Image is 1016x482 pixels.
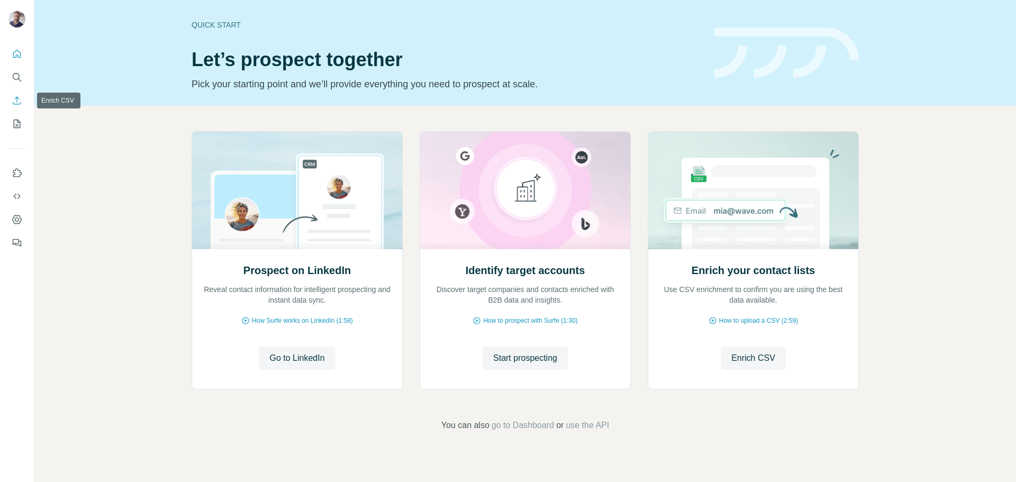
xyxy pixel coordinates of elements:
button: Feedback [8,233,25,252]
span: How Surfe works on LinkedIn (1:58) [252,316,353,325]
img: Enrich your contact lists [648,132,859,249]
h2: Enrich your contact lists [692,263,815,278]
button: Use Surfe on LinkedIn [8,163,25,183]
h2: Prospect on LinkedIn [243,263,351,278]
div: Quick start [192,20,702,30]
img: Avatar [8,11,25,28]
img: Identify target accounts [420,132,631,249]
p: Reveal contact information for intelligent prospecting and instant data sync. [203,284,392,305]
span: or [556,419,564,432]
img: banner [714,28,859,79]
img: Prospect on LinkedIn [192,132,403,249]
button: Enrich CSV [8,91,25,110]
span: How to upload a CSV (2:59) [719,316,798,325]
p: Discover target companies and contacts enriched with B2B data and insights. [431,284,620,305]
button: My lists [8,114,25,133]
span: Start prospecting [493,352,557,365]
p: Pick your starting point and we’ll provide everything you need to prospect at scale. [192,77,702,92]
span: How to prospect with Surfe (1:30) [483,316,577,325]
button: Start prospecting [483,347,568,370]
button: Quick start [8,44,25,63]
h2: Identify target accounts [466,263,585,278]
span: Enrich CSV [731,352,775,365]
h1: Let’s prospect together [192,49,702,70]
button: use the API [566,419,609,432]
button: Use Surfe API [8,187,25,206]
button: Search [8,68,25,87]
button: Go to LinkedIn [259,347,335,370]
button: Dashboard [8,210,25,229]
button: go to Dashboard [492,419,554,432]
span: Go to LinkedIn [269,352,324,365]
span: You can also [441,419,489,432]
button: Enrich CSV [721,347,786,370]
p: Use CSV enrichment to confirm you are using the best data available. [659,284,848,305]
